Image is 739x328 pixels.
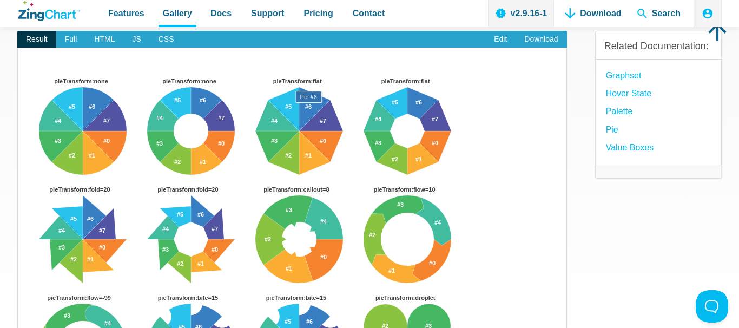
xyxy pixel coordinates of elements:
a: Download [516,31,566,48]
a: Pie [606,122,618,137]
iframe: Toggle Customer Support [696,290,728,323]
span: Gallery [163,6,192,21]
a: Edit [485,31,516,48]
a: ZingChart Logo. Click to return to the homepage [18,1,80,21]
span: Full [56,31,86,48]
span: Features [108,6,144,21]
h3: Related Documentation: [604,40,712,53]
a: Graphset [606,68,642,83]
a: Value Boxes [606,140,654,155]
span: Docs [210,6,232,21]
span: Support [251,6,284,21]
span: JS [123,31,149,48]
span: Result [17,31,56,48]
span: Contact [353,6,385,21]
span: Pricing [303,6,333,21]
span: HTML [85,31,123,48]
span: CSS [150,31,183,48]
a: palette [606,104,633,119]
a: hover state [606,86,651,101]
